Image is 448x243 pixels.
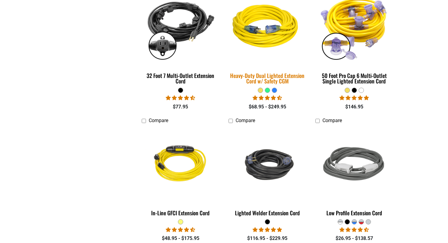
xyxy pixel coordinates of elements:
[322,118,342,123] span: Compare
[340,95,369,101] span: 4.80 stars
[142,103,219,111] div: $77.95
[229,235,306,242] div: $116.95 - $229.95
[142,235,219,242] div: $48.95 - $175.95
[166,227,195,233] span: 4.62 stars
[229,210,306,216] div: Lighted Welder Extension Cord
[340,227,369,233] span: 4.50 stars
[229,103,306,111] div: $68.95 - $249.95
[229,73,306,84] div: Heavy-Duty Dual Lighted Extension Cord w/ Safety CGM
[315,103,393,111] div: $146.95
[229,127,306,219] a: black Lighted Welder Extension Cord
[142,210,219,216] div: In-Line GFCI Extension Cord
[236,118,255,123] span: Compare
[142,127,219,219] a: Yellow In-Line GFCI Extension Cord
[315,235,393,242] div: $26.95 - $138.57
[315,210,393,216] div: Low Profile Extension Cord
[149,118,168,123] span: Compare
[315,73,393,84] div: 50 Foot Pro Cap 6 Multi-Outlet Single Lighted Extension Cord
[142,130,219,200] img: Yellow
[253,95,282,101] span: 4.64 stars
[229,141,306,188] img: black
[142,73,219,84] div: 32 Foot 7 Multi-Outlet Extension Cord
[315,127,393,219] a: grey & white Low Profile Extension Cord
[166,95,195,101] span: 4.67 stars
[253,227,282,233] span: 5.00 stars
[316,130,393,200] img: grey & white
